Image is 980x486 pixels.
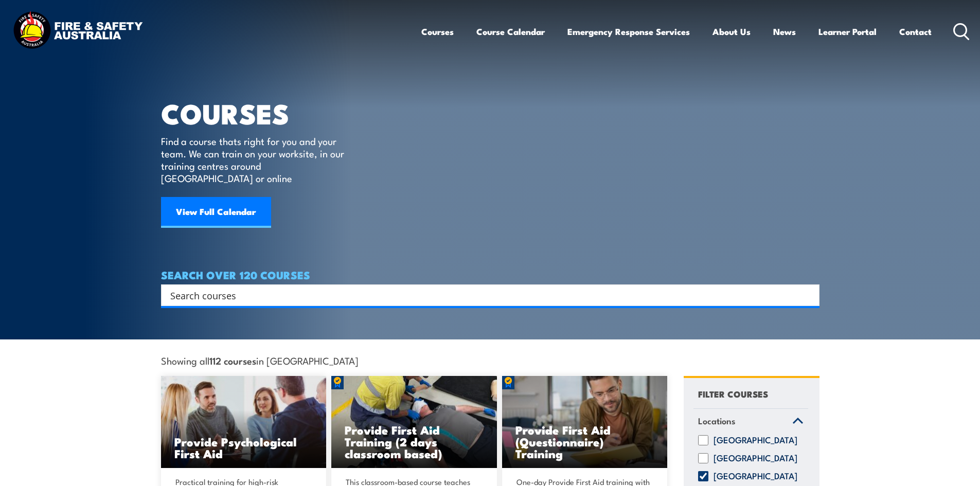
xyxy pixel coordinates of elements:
a: Course Calendar [476,18,545,45]
p: Find a course thats right for you and your team. We can train on your worksite, in our training c... [161,135,349,184]
a: News [773,18,796,45]
form: Search form [172,288,799,302]
h3: Provide First Aid (Questionnaire) Training [515,424,654,459]
img: Mental Health First Aid Training Course from Fire & Safety Australia [161,376,327,469]
a: Provide Psychological First Aid [161,376,327,469]
h3: Provide Psychological First Aid [174,436,313,459]
a: View Full Calendar [161,197,271,228]
a: Provide First Aid (Questionnaire) Training [502,376,668,469]
img: Mental Health First Aid Refresher Training (Standard) (1) [502,376,668,469]
a: Contact [899,18,932,45]
input: Search input [170,287,797,303]
a: Courses [421,18,454,45]
h3: Provide First Aid Training (2 days classroom based) [345,424,484,459]
button: Search magnifier button [801,288,816,302]
a: Provide First Aid Training (2 days classroom based) [331,376,497,469]
a: Emergency Response Services [567,18,690,45]
a: Locations [693,409,808,436]
span: Showing all in [GEOGRAPHIC_DATA] [161,355,359,366]
label: [GEOGRAPHIC_DATA] [714,453,797,463]
img: Provide First Aid (Blended Learning) [331,376,497,469]
strong: 112 courses [209,353,256,367]
label: [GEOGRAPHIC_DATA] [714,435,797,445]
label: [GEOGRAPHIC_DATA] [714,471,797,481]
span: Locations [698,414,736,428]
h4: SEARCH OVER 120 COURSES [161,269,819,280]
h4: FILTER COURSES [698,387,768,401]
a: Learner Portal [818,18,877,45]
a: About Us [712,18,751,45]
h1: COURSES [161,101,359,125]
